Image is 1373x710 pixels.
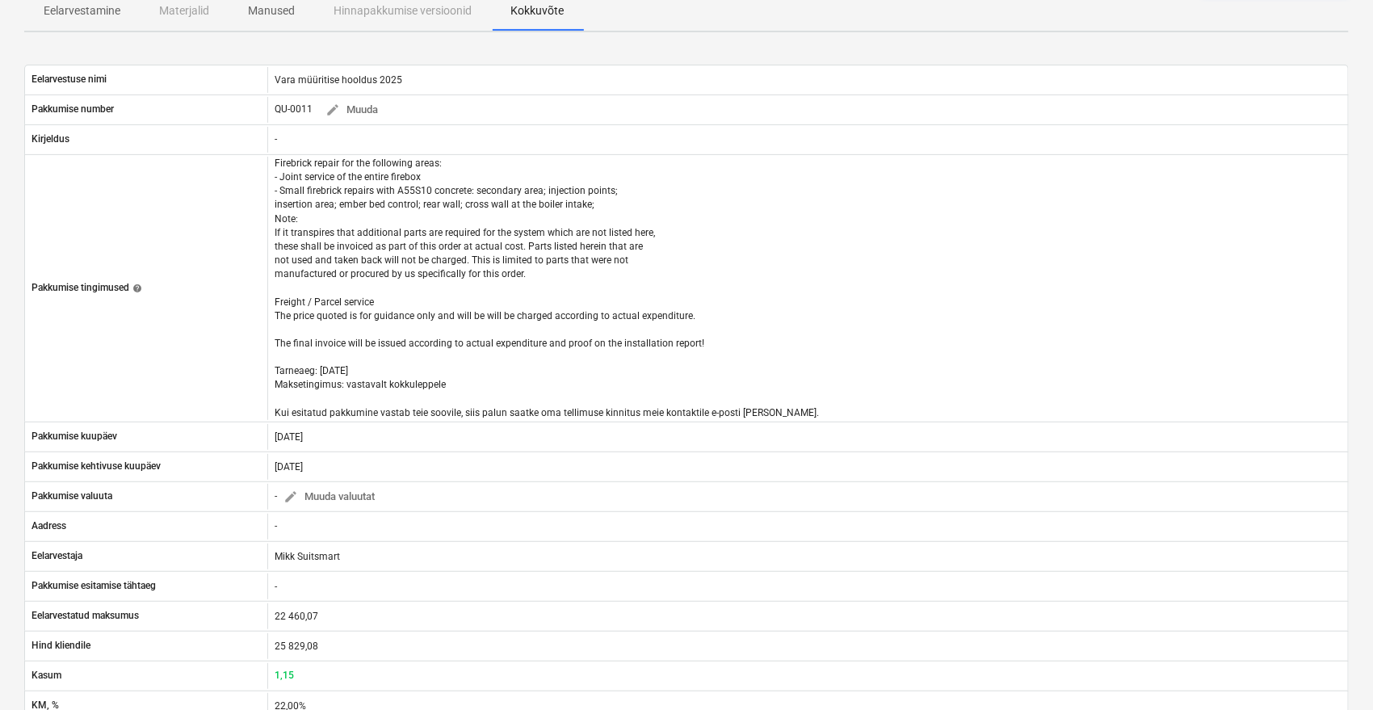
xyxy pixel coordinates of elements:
div: Vara müüritise hooldus 2025 [275,74,409,86]
p: QU-0011 [275,103,313,116]
p: Manused [248,2,295,19]
span: edit [325,103,340,117]
button: Muuda [319,98,384,123]
p: Pakkumise valuuta [31,489,112,503]
div: - [275,581,283,592]
p: 1,15 [275,669,294,683]
p: Firebrick repair for the following areas: - Joint service of the entire firebox - Small firebrick... [275,157,819,420]
p: Kirjeldus [31,132,69,146]
p: Eelarvestatud maksumus [31,609,139,623]
button: Muuda valuutat [277,485,381,510]
p: Pakkumise kehtivuse kuupäev [31,460,161,473]
p: Eelarvestaja [31,549,82,563]
p: Eelarvestamine [44,2,120,19]
div: 22 460,07 [275,611,325,622]
p: - [275,519,277,533]
p: Pakkumise esitamise tähtaeg [31,579,156,593]
p: - [275,132,277,146]
p: Pakkumise kuupäev [31,430,117,443]
div: Mikk Suitsmart [275,551,346,562]
p: Eelarvestuse nimi [31,73,107,86]
div: - [275,485,468,510]
div: [DATE] [275,461,309,473]
p: Kasum [31,669,61,683]
span: Muuda valuutat [283,488,375,506]
div: [DATE] [275,431,309,443]
p: Hind kliendile [31,639,90,653]
span: help [129,284,142,293]
p: Kokkuvõte [510,2,564,19]
span: edit [283,489,298,504]
div: 25 829,08 [275,641,325,652]
span: Muuda [325,101,378,120]
p: Pakkumise number [31,103,114,116]
p: Aadress [31,519,66,533]
div: Pakkumise tingimused [31,281,142,295]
